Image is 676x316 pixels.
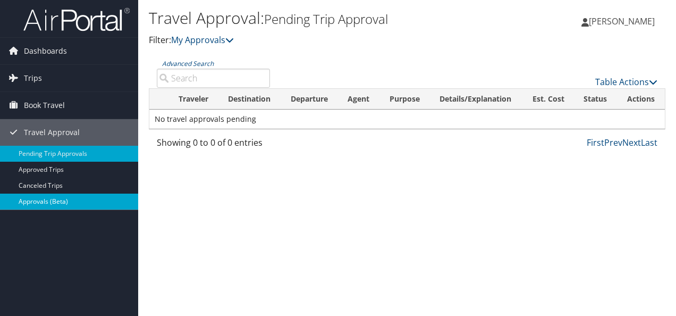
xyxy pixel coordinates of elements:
[149,7,493,29] h1: Travel Approval:
[162,59,214,68] a: Advanced Search
[574,89,617,110] th: Status: activate to sort column ascending
[618,89,665,110] th: Actions
[171,34,234,46] a: My Approvals
[23,7,130,32] img: airportal-logo.png
[380,89,430,110] th: Purpose
[522,89,574,110] th: Est. Cost: activate to sort column ascending
[24,65,42,92] span: Trips
[595,76,657,88] a: Table Actions
[281,89,339,110] th: Departure: activate to sort column ascending
[622,137,641,148] a: Next
[264,10,388,28] small: Pending Trip Approval
[430,89,522,110] th: Details/Explanation
[149,34,493,47] p: Filter:
[587,137,604,148] a: First
[157,69,270,88] input: Advanced Search
[589,15,655,27] span: [PERSON_NAME]
[581,5,665,37] a: [PERSON_NAME]
[218,89,281,110] th: Destination: activate to sort column ascending
[24,92,65,119] span: Book Travel
[24,119,80,146] span: Travel Approval
[338,89,379,110] th: Agent
[604,137,622,148] a: Prev
[149,110,665,129] td: No travel approvals pending
[641,137,657,148] a: Last
[157,136,270,154] div: Showing 0 to 0 of 0 entries
[169,89,218,110] th: Traveler: activate to sort column ascending
[24,38,67,64] span: Dashboards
